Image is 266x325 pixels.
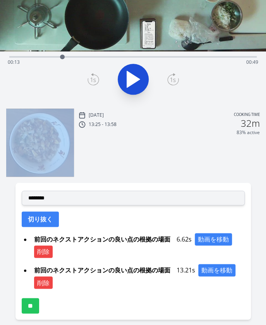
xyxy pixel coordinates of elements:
span: 00:13 [8,59,20,65]
p: Cooking time [234,112,260,119]
div: 6.62s [31,233,245,258]
button: 動画を移動 [198,264,235,276]
p: 83% active [237,129,260,136]
span: 前回のネクストアクションの良い点の根拠の場面 [31,264,173,276]
button: 動画を移動 [195,233,232,245]
img: 250823042644_thumb.jpeg [6,109,74,176]
button: 切り抜く [22,211,59,227]
button: 削除 [34,276,53,289]
div: 13.21s [31,264,245,289]
p: [DATE] [89,112,104,118]
button: 削除 [34,245,53,258]
h2: 32m [241,119,260,128]
span: 前回のネクストアクションの良い点の根拠の場面 [31,233,173,245]
span: 00:49 [246,59,258,65]
p: 13:25 - 13:58 [89,121,117,128]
